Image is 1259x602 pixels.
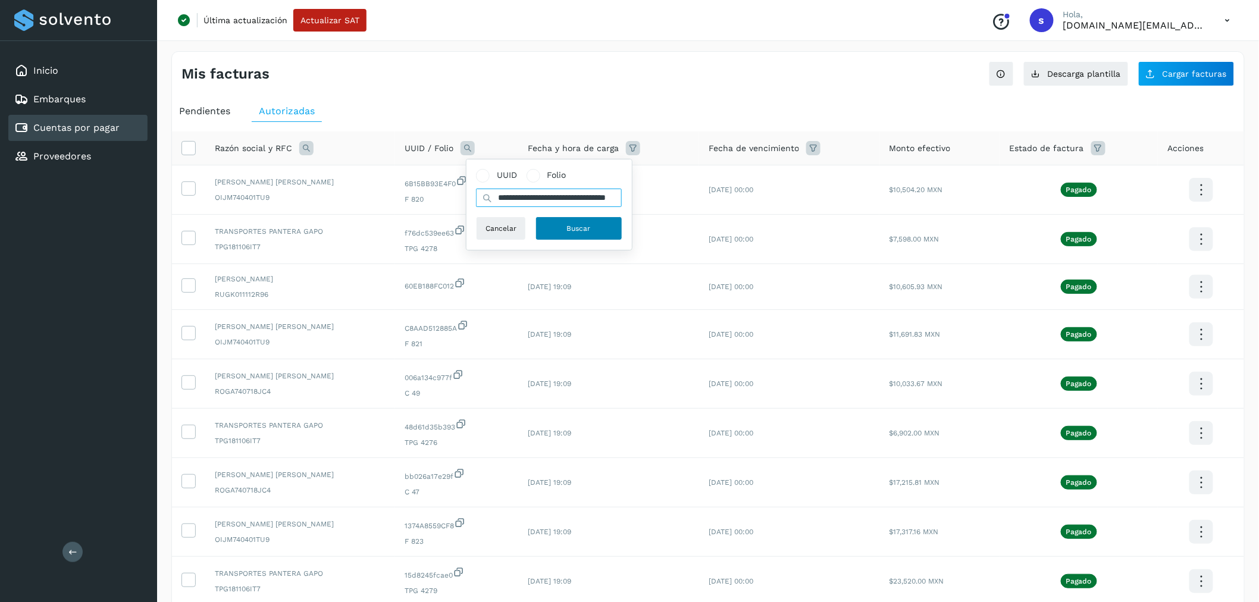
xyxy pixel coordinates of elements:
[215,519,386,529] span: [PERSON_NAME] [PERSON_NAME]
[709,429,753,437] span: [DATE] 00:00
[1163,70,1227,78] span: Cargar facturas
[33,122,120,133] a: Cuentas por pagar
[889,429,939,437] span: $6,902.00 MXN
[215,142,292,155] span: Razón social y RFC
[405,585,509,596] span: TPG 4279
[405,194,509,205] span: F 820
[528,330,571,338] span: [DATE] 19:09
[709,380,753,388] span: [DATE] 00:00
[528,478,571,487] span: [DATE] 19:09
[889,235,939,243] span: $7,598.00 MXN
[215,568,386,579] span: TRANSPORTES PANTERA GAPO
[709,330,753,338] span: [DATE] 00:00
[1063,20,1206,31] p: solvento.sl@segmail.co
[889,330,940,338] span: $11,691.83 MXN
[405,418,509,432] span: 48d61d35b393
[405,437,509,448] span: TPG 4276
[709,142,799,155] span: Fecha de vencimiento
[405,224,509,239] span: f76dc539ee63
[528,577,571,585] span: [DATE] 19:09
[181,65,270,83] h4: Mis facturas
[215,337,386,347] span: OIJM740401TU9
[1066,429,1092,437] p: Pagado
[203,15,287,26] p: Última actualización
[709,186,753,194] span: [DATE] 00:00
[215,386,386,397] span: ROGA740718JC4
[215,192,386,203] span: OIJM740401TU9
[709,283,753,291] span: [DATE] 00:00
[889,283,942,291] span: $10,605.93 MXN
[405,566,509,581] span: 15d8245fcae0
[1066,528,1092,536] p: Pagado
[1167,142,1204,155] span: Acciones
[215,534,386,545] span: OIJM740401TU9
[1066,186,1092,194] p: Pagado
[405,338,509,349] span: F 821
[709,577,753,585] span: [DATE] 00:00
[215,485,386,496] span: ROGA740718JC4
[259,105,315,117] span: Autorizadas
[889,577,944,585] span: $23,520.00 MXN
[8,115,148,141] div: Cuentas por pagar
[215,274,386,284] span: [PERSON_NAME]
[8,86,148,112] div: Embarques
[405,487,509,497] span: C 47
[1066,577,1092,585] p: Pagado
[528,142,619,155] span: Fecha y hora de carga
[889,528,938,536] span: $17,317.16 MXN
[1066,478,1092,487] p: Pagado
[405,388,509,399] span: C 49
[889,478,939,487] span: $17,215.81 MXN
[33,65,58,76] a: Inicio
[215,435,386,446] span: TPG181106IT7
[215,289,386,300] span: RUGK011112R96
[405,277,509,291] span: 60EB188FC012
[1010,142,1084,155] span: Estado de factura
[405,243,509,254] span: TPG 4278
[528,283,571,291] span: [DATE] 19:09
[889,186,942,194] span: $10,504.20 MXN
[889,142,950,155] span: Monto efectivo
[1066,235,1092,243] p: Pagado
[33,150,91,162] a: Proveedores
[215,469,386,480] span: [PERSON_NAME] [PERSON_NAME]
[1066,330,1092,338] p: Pagado
[528,380,571,388] span: [DATE] 19:09
[1023,61,1129,86] button: Descarga plantilla
[215,242,386,252] span: TPG181106IT7
[215,177,386,187] span: [PERSON_NAME] [PERSON_NAME]
[300,16,359,24] span: Actualizar SAT
[709,235,753,243] span: [DATE] 00:00
[889,380,942,388] span: $10,033.67 MXN
[405,142,453,155] span: UUID / Folio
[1063,10,1206,20] p: Hola,
[709,478,753,487] span: [DATE] 00:00
[215,584,386,594] span: TPG181106IT7
[709,528,753,536] span: [DATE] 00:00
[405,536,509,547] span: F 823
[215,321,386,332] span: [PERSON_NAME] [PERSON_NAME]
[405,468,509,482] span: bb026a17e29f
[405,369,509,383] span: 006a134c977f
[405,175,509,189] span: 6B15BB93E4F0
[405,517,509,531] span: 1374A8559CF8
[215,226,386,237] span: TRANSPORTES PANTERA GAPO
[528,528,571,536] span: [DATE] 19:09
[8,143,148,170] div: Proveedores
[33,93,86,105] a: Embarques
[528,429,571,437] span: [DATE] 19:09
[179,105,230,117] span: Pendientes
[8,58,148,84] div: Inicio
[215,371,386,381] span: [PERSON_NAME] [PERSON_NAME]
[1066,380,1092,388] p: Pagado
[405,319,509,334] span: C8AAD512885A
[1066,283,1092,291] p: Pagado
[293,9,367,32] button: Actualizar SAT
[1048,70,1121,78] span: Descarga plantilla
[1138,61,1235,86] button: Cargar facturas
[215,420,386,431] span: TRANSPORTES PANTERA GAPO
